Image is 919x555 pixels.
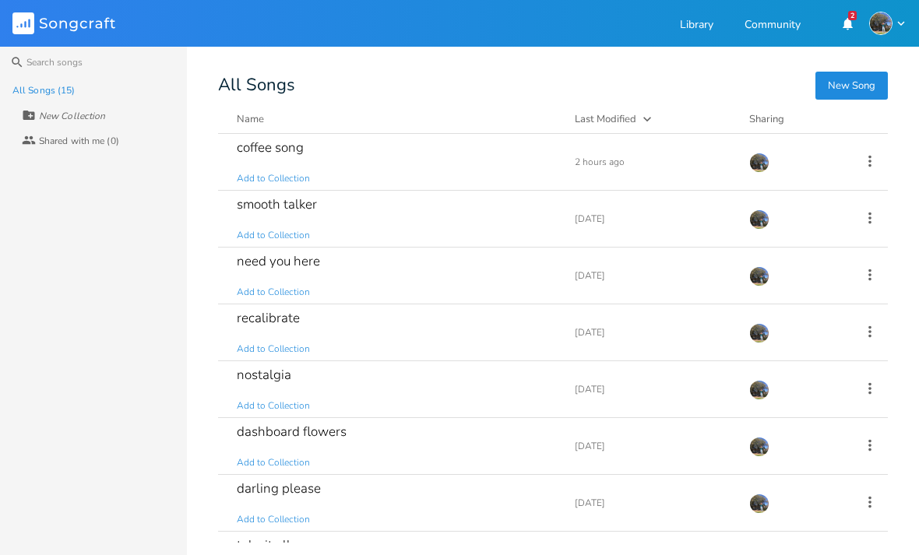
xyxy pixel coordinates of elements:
[869,12,893,35] img: zoë
[237,425,347,438] div: dashboard flowers
[749,437,769,457] img: zoë
[749,153,769,173] img: zoë
[237,198,317,211] div: smooth talker
[237,311,300,325] div: recalibrate
[575,271,731,280] div: [DATE]
[39,111,105,121] div: New Collection
[39,136,119,146] div: Shared with me (0)
[237,482,321,495] div: darling please
[237,229,310,242] span: Add to Collection
[237,255,320,268] div: need you here
[680,19,713,33] a: Library
[749,323,769,343] img: zoë
[749,111,843,127] div: Sharing
[237,112,264,126] div: Name
[575,214,731,223] div: [DATE]
[749,266,769,286] img: zoë
[237,172,310,185] span: Add to Collection
[749,209,769,230] img: zoë
[575,328,731,337] div: [DATE]
[575,498,731,508] div: [DATE]
[218,78,888,93] div: All Songs
[575,157,731,167] div: 2 hours ago
[237,539,290,552] div: take it all
[749,494,769,514] img: zoë
[848,11,857,20] div: 2
[745,19,801,33] a: Community
[237,286,310,299] span: Add to Collection
[575,112,636,126] div: Last Modified
[237,141,304,154] div: coffee song
[749,380,769,400] img: zoë
[12,86,75,95] div: All Songs (15)
[237,399,310,413] span: Add to Collection
[237,513,310,526] span: Add to Collection
[237,111,556,127] button: Name
[832,9,863,37] button: 2
[815,72,888,100] button: New Song
[237,368,291,381] div: nostalgia
[575,111,731,127] button: Last Modified
[237,456,310,469] span: Add to Collection
[575,441,731,451] div: [DATE]
[575,385,731,394] div: [DATE]
[237,342,310,356] span: Add to Collection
